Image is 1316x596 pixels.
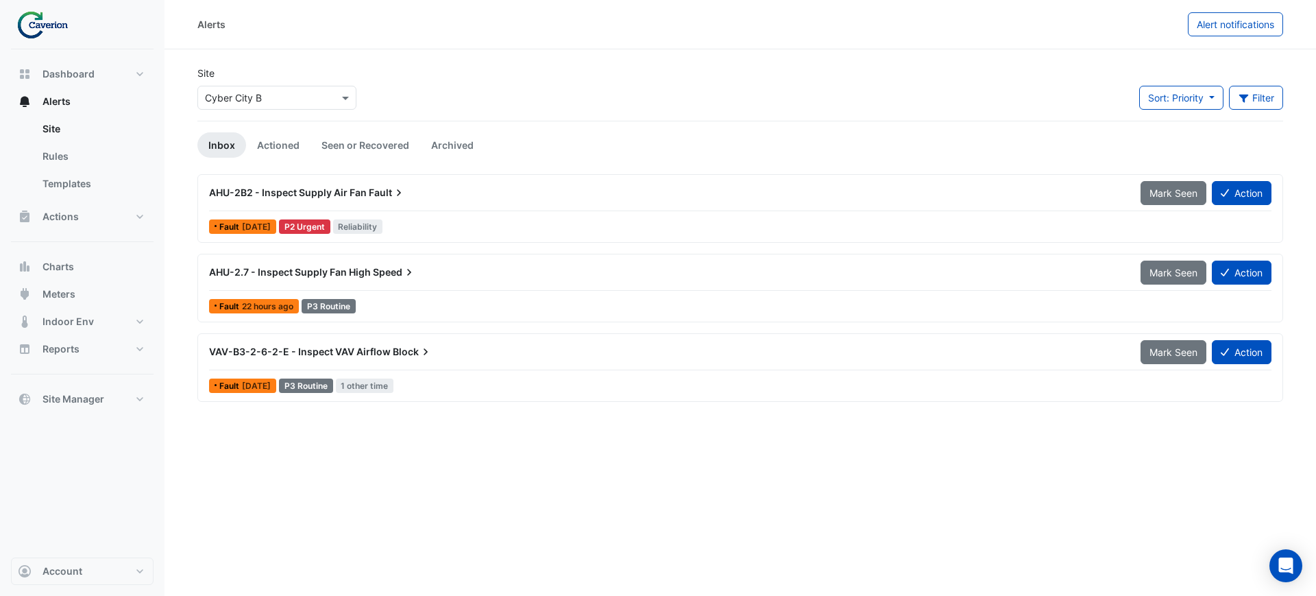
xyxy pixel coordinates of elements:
span: Meters [42,287,75,301]
span: Sort: Priority [1148,92,1204,104]
span: Thu 18-Sep-2025 15:30 EEST [242,222,271,232]
span: 1 other time [336,379,394,393]
app-icon: Site Manager [18,392,32,406]
app-icon: Dashboard [18,67,32,81]
div: Alerts [197,17,226,32]
span: Actions [42,210,79,224]
app-icon: Charts [18,260,32,274]
button: Actions [11,203,154,230]
button: Action [1212,261,1271,285]
img: Company Logo [16,11,78,38]
div: P2 Urgent [279,219,330,234]
div: Alerts [11,115,154,203]
button: Meters [11,281,154,308]
button: Site Manager [11,385,154,413]
span: AHU-2.7 - Inspect Supply Fan High [209,266,371,278]
a: Inbox [197,132,246,158]
div: Open Intercom Messenger [1269,549,1302,582]
button: Alerts [11,88,154,115]
a: Archived [420,132,485,158]
a: Templates [32,170,154,198]
button: Sort: Priority [1139,86,1223,110]
span: Fault [219,302,242,311]
a: Rules [32,143,154,170]
div: P3 Routine [302,299,356,313]
span: Mark Seen [1149,267,1197,278]
label: Site [197,66,215,80]
span: AHU-2B2 - Inspect Supply Air Fan [209,187,367,198]
span: Indoor Env [42,315,94,329]
button: Charts [11,253,154,281]
span: Fault [219,382,242,390]
span: VAV-B3-2-6-2-E - Inspect VAV Airflow [209,346,391,357]
span: Fault [369,186,406,200]
button: Reports [11,335,154,363]
button: Account [11,558,154,585]
app-icon: Meters [18,287,32,301]
app-icon: Reports [18,342,32,356]
span: Reliability [333,219,383,234]
div: P3 Routine [279,379,333,393]
app-icon: Actions [18,210,32,224]
span: Dashboard [42,67,95,81]
span: Account [42,564,82,578]
a: Seen or Recovered [310,132,420,158]
app-icon: Alerts [18,95,32,108]
span: Alerts [42,95,71,108]
button: Filter [1229,86,1284,110]
a: Actioned [246,132,310,158]
button: Action [1212,340,1271,364]
span: Speed [373,265,416,279]
span: Charts [42,260,74,274]
button: Dashboard [11,60,154,88]
app-icon: Indoor Env [18,315,32,329]
span: Fault [219,223,242,231]
button: Mark Seen [1141,340,1206,364]
span: Block [393,345,432,359]
a: Site [32,115,154,143]
span: Mark Seen [1149,187,1197,199]
span: Sun 21-Sep-2025 11:15 EEST [242,301,293,311]
span: Mark Seen [1149,346,1197,358]
span: Alert notifications [1197,19,1274,30]
span: Site Manager [42,392,104,406]
button: Alert notifications [1188,12,1283,36]
button: Action [1212,181,1271,205]
button: Indoor Env [11,308,154,335]
button: Mark Seen [1141,181,1206,205]
span: Tue 12-Aug-2025 14:00 EEST [242,381,271,391]
span: Reports [42,342,80,356]
button: Mark Seen [1141,261,1206,285]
